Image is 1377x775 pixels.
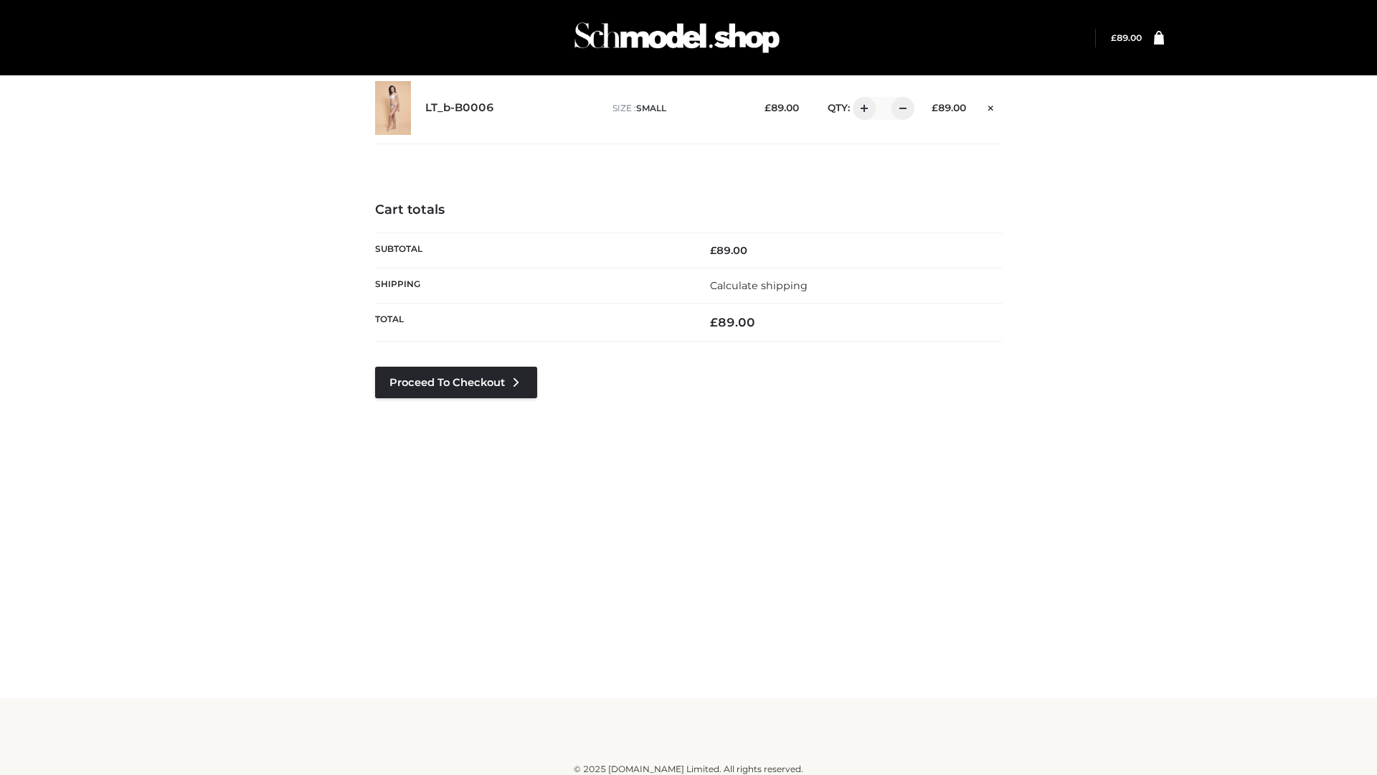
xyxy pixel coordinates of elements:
p: size : [612,102,742,115]
div: QTY: [813,97,909,120]
bdi: 89.00 [710,315,755,329]
img: Schmodel Admin 964 [569,9,785,66]
bdi: 89.00 [765,102,799,113]
span: £ [1111,32,1117,43]
a: Remove this item [980,97,1002,116]
span: £ [710,244,716,257]
span: £ [932,102,938,113]
span: £ [765,102,771,113]
bdi: 89.00 [1111,32,1142,43]
bdi: 89.00 [710,244,747,257]
span: £ [710,315,718,329]
h4: Cart totals [375,202,1002,218]
bdi: 89.00 [932,102,966,113]
a: £89.00 [1111,32,1142,43]
th: Shipping [375,268,688,303]
a: Proceed to Checkout [375,367,537,398]
th: Subtotal [375,232,688,268]
th: Total [375,304,688,342]
span: SMALL [636,103,666,113]
a: LT_b-B0006 [425,101,494,115]
a: Calculate shipping [710,279,808,292]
